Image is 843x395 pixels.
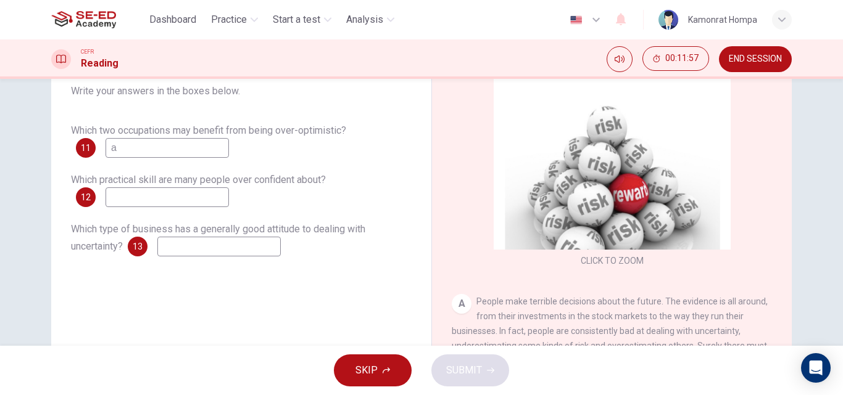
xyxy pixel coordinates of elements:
div: Kamonrat Hompa [688,12,757,27]
button: Dashboard [144,9,201,31]
button: END SESSION [719,46,792,72]
span: Practice [211,12,247,27]
span: Which two occupations may benefit from being over-optimistic? [71,124,346,136]
span: 00:11:57 [665,54,699,63]
span: 11 [81,144,91,152]
button: Practice [206,9,263,31]
span: CEFR [81,47,94,56]
button: Start a test [268,9,336,31]
div: Open Intercom Messenger [801,353,831,383]
span: Analysis [346,12,383,27]
span: SKIP [355,362,378,379]
span: People make terrible decisions about the future. The evidence is all around, from their investmen... [452,296,768,365]
span: 13 [133,242,143,251]
button: Analysis [341,9,399,31]
h1: Reading [81,56,118,71]
img: en [568,15,584,25]
div: Hide [642,46,709,72]
img: Profile picture [658,10,678,30]
span: 12 [81,193,91,202]
img: SE-ED Academy logo [51,7,116,32]
button: 00:11:57 [642,46,709,71]
span: Which practical skill are many people over confident about? [71,174,326,185]
div: A [452,294,471,314]
span: Dashboard [149,12,196,27]
span: END SESSION [729,54,782,64]
a: SE-ED Academy logo [51,7,144,32]
span: Which type of business has a generally good attitude to dealing with uncertainty? [71,223,365,252]
button: SKIP [334,354,412,386]
div: Mute [607,46,633,72]
span: Start a test [273,12,320,27]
